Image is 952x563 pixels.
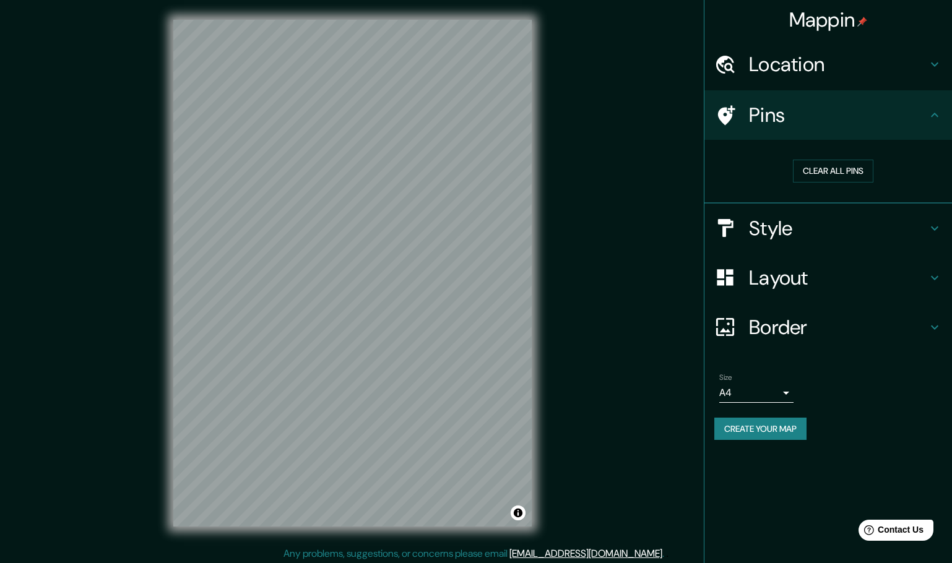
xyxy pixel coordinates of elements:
[793,160,873,183] button: Clear all pins
[666,546,669,561] div: .
[283,546,664,561] p: Any problems, suggestions, or concerns please email .
[719,372,732,382] label: Size
[789,7,868,32] h4: Mappin
[749,216,927,241] h4: Style
[719,383,794,403] div: A4
[704,253,952,303] div: Layout
[664,546,666,561] div: .
[704,40,952,89] div: Location
[857,17,867,27] img: pin-icon.png
[511,505,526,520] button: Toggle attribution
[509,547,662,560] a: [EMAIL_ADDRESS][DOMAIN_NAME]
[704,204,952,253] div: Style
[173,20,532,526] canvas: Map
[749,52,927,77] h4: Location
[749,315,927,340] h4: Border
[749,103,927,127] h4: Pins
[704,90,952,140] div: Pins
[714,418,807,441] button: Create your map
[704,303,952,352] div: Border
[749,265,927,290] h4: Layout
[842,515,938,549] iframe: Help widget launcher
